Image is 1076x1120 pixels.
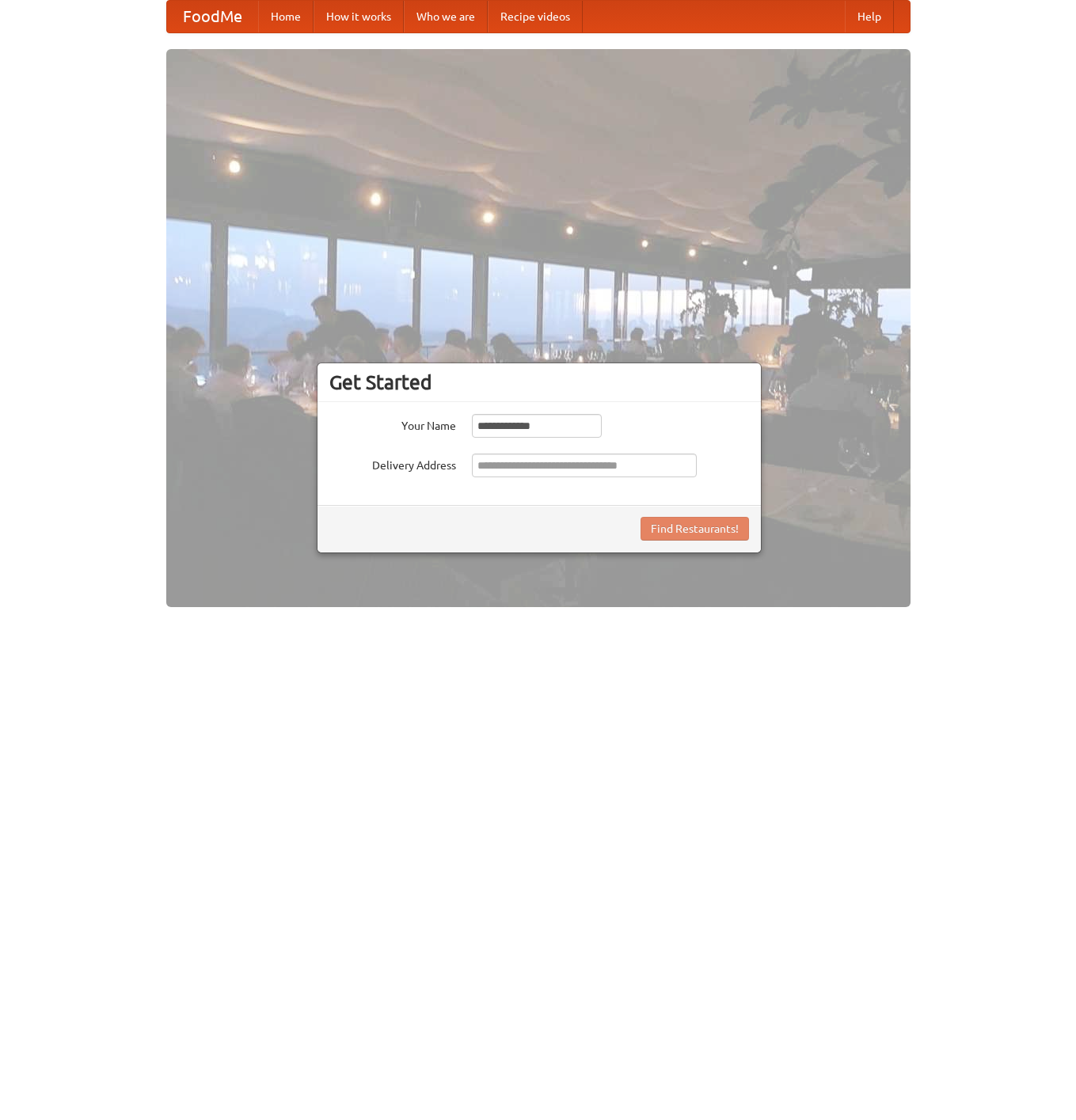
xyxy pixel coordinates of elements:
[488,1,583,32] a: Recipe videos
[329,454,456,473] label: Delivery Address
[404,1,488,32] a: Who we are
[329,370,749,394] h3: Get Started
[167,1,258,32] a: FoodMe
[314,1,404,32] a: How it works
[845,1,894,32] a: Help
[329,414,456,434] label: Your Name
[641,517,749,541] button: Find Restaurants!
[258,1,314,32] a: Home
